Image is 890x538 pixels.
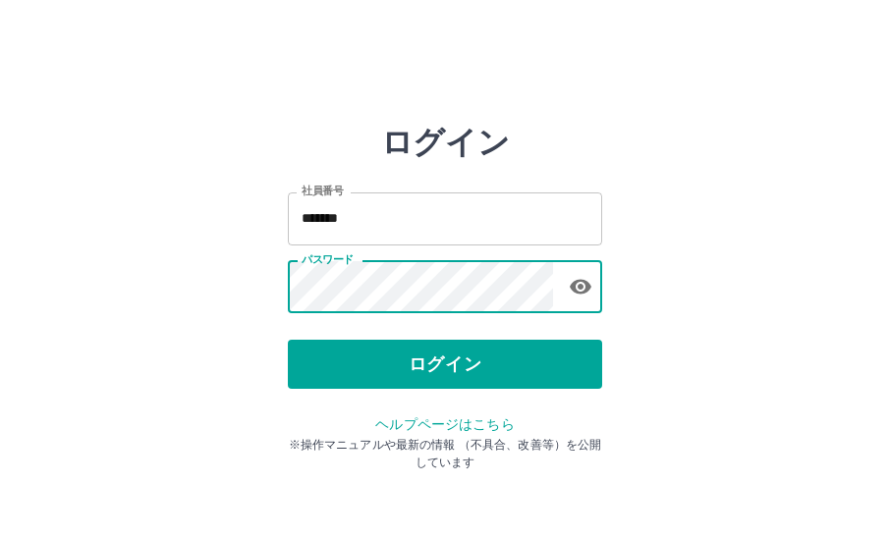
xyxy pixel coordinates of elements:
a: ヘルプページはこちら [375,416,514,432]
p: ※操作マニュアルや最新の情報 （不具合、改善等）を公開しています [288,436,602,471]
label: パスワード [302,252,354,267]
h2: ログイン [381,124,510,161]
label: 社員番号 [302,184,343,198]
button: ログイン [288,340,602,389]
